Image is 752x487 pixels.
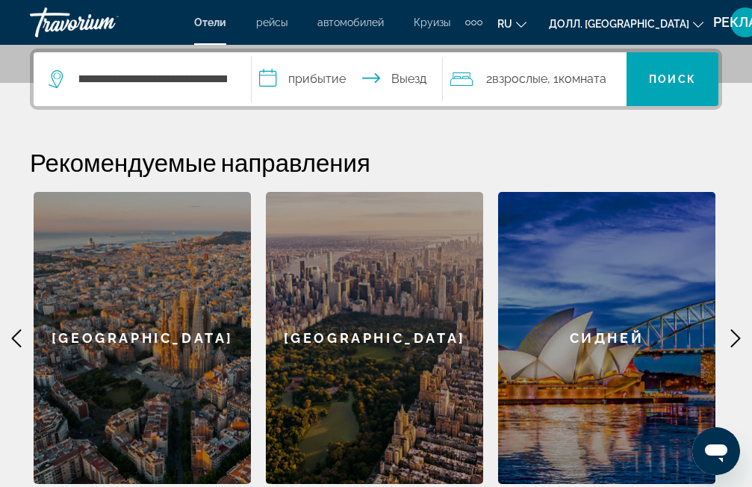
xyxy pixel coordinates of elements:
[317,16,384,28] a: автомобилей
[486,72,492,86] ya-tr-span: 2
[266,192,483,484] a: НЬЮ-ЙОРК[GEOGRAPHIC_DATA]
[570,330,644,346] ya-tr-span: Сидней
[549,13,703,34] button: Изменить валюту
[497,13,526,34] button: Изменить язык
[559,72,606,86] ya-tr-span: Комната
[465,10,482,34] button: Дополнительные элементы навигации
[549,18,689,30] ya-tr-span: Долл. [GEOGRAPHIC_DATA]
[692,427,740,475] iframe: Кнопка запуска окна обмена сообщениями
[284,330,466,346] ya-tr-span: [GEOGRAPHIC_DATA]
[252,52,443,106] button: Выберите дату заезда и выезда
[34,192,251,484] a: Барселона[GEOGRAPHIC_DATA]
[30,147,370,177] ya-tr-span: Рекомендуемые направления
[443,52,627,106] button: Путешественники: 2 взрослых, 0 детей
[414,16,450,28] a: Круизы
[34,52,718,106] div: Виджет поиска
[52,330,234,346] ya-tr-span: [GEOGRAPHIC_DATA]
[492,72,547,86] ya-tr-span: Взрослые
[547,72,559,86] ya-tr-span: , 1
[649,73,696,85] ya-tr-span: Поиск
[498,192,715,484] a: СиднейСидней
[78,68,229,90] input: Поиск места назначения в отеле
[256,16,288,28] a: рейсы
[30,3,179,42] a: Травориум
[194,16,226,28] a: Отели
[497,18,512,30] ya-tr-span: RU
[627,52,718,106] button: Поиск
